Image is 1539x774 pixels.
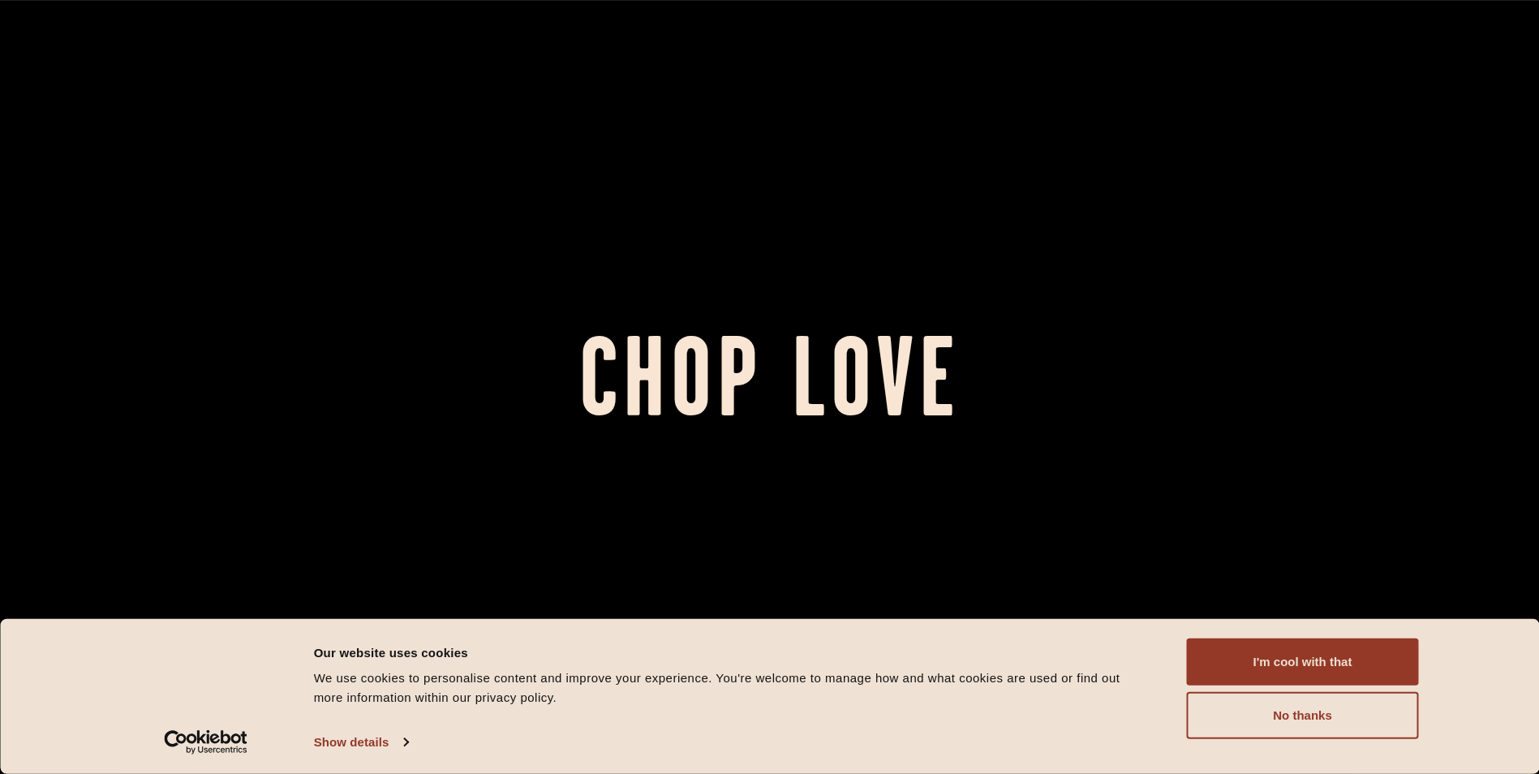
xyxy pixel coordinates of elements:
[1187,639,1419,686] button: I'm cool with that
[314,669,1150,707] div: We use cookies to personalise content and improve your experience. You're welcome to manage how a...
[314,643,1150,662] div: Our website uses cookies
[1187,692,1419,739] button: No thanks
[135,730,277,755] a: Usercentrics Cookiebot - opens in a new window
[314,730,408,755] a: Show details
